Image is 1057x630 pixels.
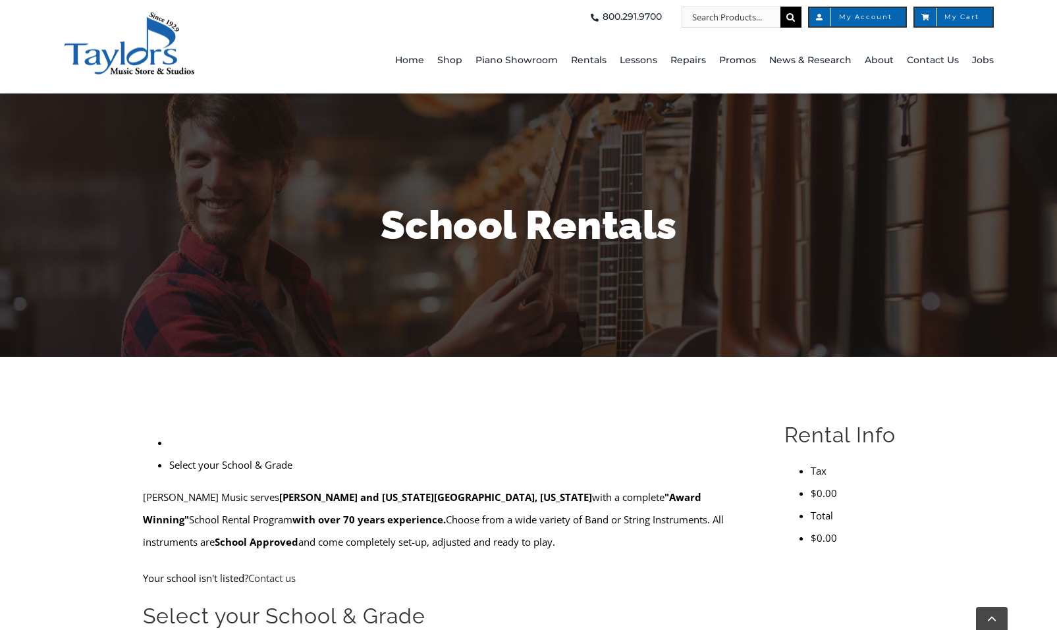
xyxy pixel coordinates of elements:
[913,7,994,28] a: My Cart
[670,28,706,93] a: Repairs
[670,50,706,71] span: Repairs
[972,28,994,93] a: Jobs
[587,7,662,28] a: 800.291.9700
[769,28,852,93] a: News & Research
[620,50,657,71] span: Lessons
[784,421,914,449] h2: Rental Info
[808,7,907,28] a: My Account
[248,571,296,585] a: Contact us
[63,10,195,23] a: taylors-music-store-west-chester
[305,7,993,28] nav: Top Right
[437,50,462,71] span: Shop
[719,28,756,93] a: Promos
[144,197,914,253] h1: School Rentals
[143,567,753,589] p: Your school isn't listed?
[719,50,756,71] span: Promos
[682,7,780,28] input: Search Products...
[865,28,894,93] a: About
[279,490,592,504] strong: [PERSON_NAME] and [US_STATE][GEOGRAPHIC_DATA], [US_STATE]
[143,486,753,553] p: [PERSON_NAME] Music serves with a complete School Rental Program Choose from a wide variety of Ba...
[475,50,558,71] span: Piano Showroom
[928,14,979,20] span: My Cart
[571,28,607,93] a: Rentals
[865,50,894,71] span: About
[620,28,657,93] a: Lessons
[907,28,959,93] a: Contact Us
[769,50,852,71] span: News & Research
[143,602,753,630] h2: Select your School & Grade
[475,28,558,93] a: Piano Showroom
[811,527,914,549] li: $0.00
[395,28,424,93] a: Home
[169,454,753,476] li: Select your School & Grade
[292,513,446,526] strong: with over 70 years experience.
[305,28,993,93] nav: Main Menu
[811,504,914,527] li: Total
[907,50,959,71] span: Contact Us
[437,28,462,93] a: Shop
[972,50,994,71] span: Jobs
[571,50,607,71] span: Rentals
[823,14,892,20] span: My Account
[811,482,914,504] li: $0.00
[811,459,914,482] li: Tax
[215,535,298,548] strong: School Approved
[395,50,424,71] span: Home
[603,7,662,28] span: 800.291.9700
[780,7,801,28] input: Search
